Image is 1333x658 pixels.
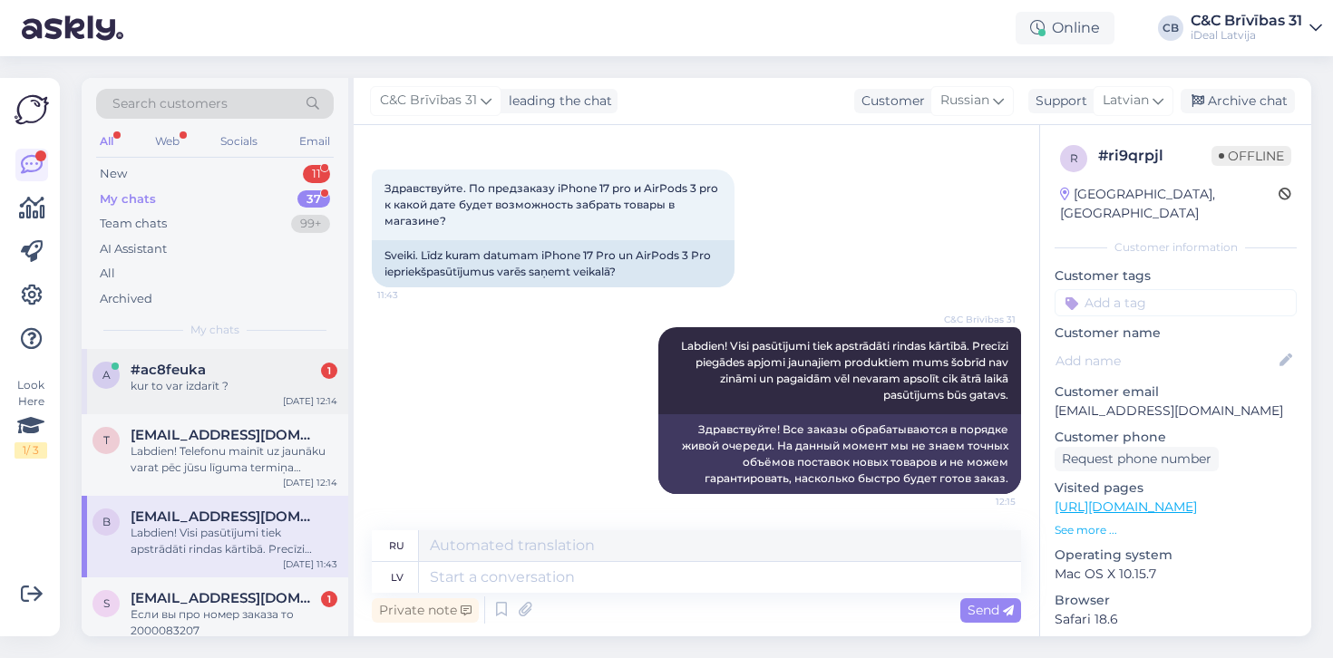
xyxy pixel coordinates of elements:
[103,596,110,610] span: s
[968,602,1014,618] span: Send
[372,598,479,623] div: Private note
[1055,447,1219,471] div: Request phone number
[303,165,330,183] div: 11
[940,91,989,111] span: Russian
[131,590,319,606] span: sasa11693@icloud.com
[1055,239,1297,256] div: Customer information
[1016,12,1114,44] div: Online
[372,240,735,287] div: Sveiki. Līdz kuram datumam iPhone 17 Pro un AirPods 3 Pro iepriekšpasūtījumus varēs saņemt veikalā?
[100,240,167,258] div: AI Assistant
[854,92,925,111] div: Customer
[131,525,337,557] div: Labdien! Visi pasūtījumi tiek apstrādāti rindas kārtībā. Precīzi piegādes apjomi jaunajiem produk...
[102,368,111,382] span: a
[1055,266,1297,285] p: Customer tags
[389,530,404,561] div: ru
[384,181,721,227] span: Здравствуйте. По предзаказу iPhone 17 pro и AirPods 3 pro к какой дате будет возможность забрать ...
[151,130,183,153] div: Web
[283,394,337,408] div: [DATE] 12:14
[948,495,1016,508] span: 12:15
[1055,498,1197,515] a: [URL][DOMAIN_NAME]
[1055,324,1297,343] p: Customer name
[380,91,477,111] span: C&C Brīvības 31
[15,92,49,127] img: Askly Logo
[321,591,337,607] div: 1
[100,190,156,208] div: My chats
[1098,145,1211,167] div: # ri9qrpjl
[103,433,110,447] span: t
[15,442,47,459] div: 1 / 3
[131,427,319,443] span: tomsvilcns@gmail.com
[1055,428,1297,447] p: Customer phone
[217,130,261,153] div: Socials
[131,606,337,639] div: Если вы про номер заказа то 2000083207
[1055,522,1297,538] p: See more ...
[377,288,445,302] span: 11:43
[681,339,1011,402] span: Labdien! Visi pasūtījumi tiek apstrādāti rindas kārtībā. Precīzi piegādes apjomi jaunajiem produk...
[1191,14,1322,43] a: C&C Brīvības 31iDeal Latvija
[1055,565,1297,584] p: Mac OS X 10.15.7
[102,515,111,528] span: b
[297,190,330,208] div: 37
[296,130,334,153] div: Email
[1211,146,1291,166] span: Offline
[100,265,115,283] div: All
[112,94,228,113] span: Search customers
[1055,289,1297,316] input: Add a tag
[1055,610,1297,629] p: Safari 18.6
[944,313,1016,326] span: C&C Brīvības 31
[391,562,404,593] div: lv
[131,362,206,378] span: #ac8feuka
[1191,28,1302,43] div: iDeal Latvija
[1191,14,1302,28] div: C&C Brīvības 31
[100,290,152,308] div: Archived
[283,476,337,489] div: [DATE] 12:14
[1055,546,1297,565] p: Operating system
[1070,151,1078,165] span: r
[1060,185,1279,223] div: [GEOGRAPHIC_DATA], [GEOGRAPHIC_DATA]
[1028,92,1087,111] div: Support
[1181,89,1295,113] div: Archive chat
[1055,479,1297,498] p: Visited pages
[131,378,337,394] div: kur to var izdarīt ?
[100,215,167,233] div: Team chats
[321,363,337,379] div: 1
[131,508,319,525] span: baimuradov.rafail@gmail.com
[283,557,337,571] div: [DATE] 11:43
[15,377,47,459] div: Look Here
[100,165,127,183] div: New
[1056,351,1276,371] input: Add name
[291,215,330,233] div: 99+
[131,443,337,476] div: Labdien! Telefonu mainīt uz jaunāku varat pēc jūsu līguma termiņa beigām. Ja vēlaties mainīt uz j...
[658,414,1021,494] div: Здравствуйте! Все заказы обрабатываются в порядке живой очереди. На данный момент мы не знаем точ...
[501,92,612,111] div: leading the chat
[1103,91,1149,111] span: Latvian
[1055,591,1297,610] p: Browser
[1055,382,1297,402] p: Customer email
[1158,15,1183,41] div: CB
[96,130,117,153] div: All
[1055,402,1297,421] p: [EMAIL_ADDRESS][DOMAIN_NAME]
[190,322,239,338] span: My chats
